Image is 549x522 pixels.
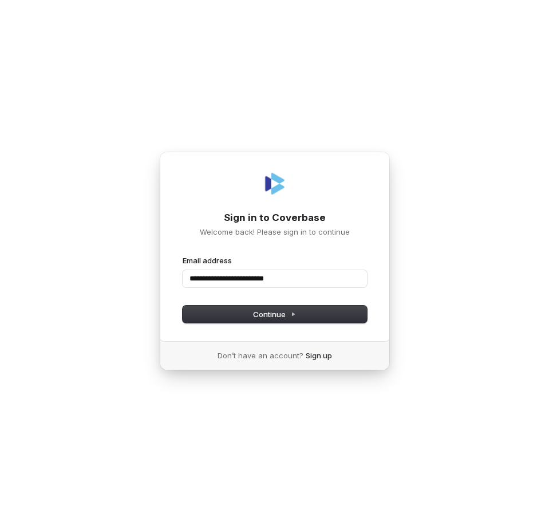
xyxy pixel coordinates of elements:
h1: Sign in to Coverbase [183,211,367,225]
label: Email address [183,255,232,266]
span: Don’t have an account? [218,350,303,361]
p: Welcome back! Please sign in to continue [183,227,367,237]
img: Coverbase [261,170,289,197]
button: Continue [183,306,367,323]
span: Continue [253,309,296,319]
a: Sign up [306,350,332,361]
